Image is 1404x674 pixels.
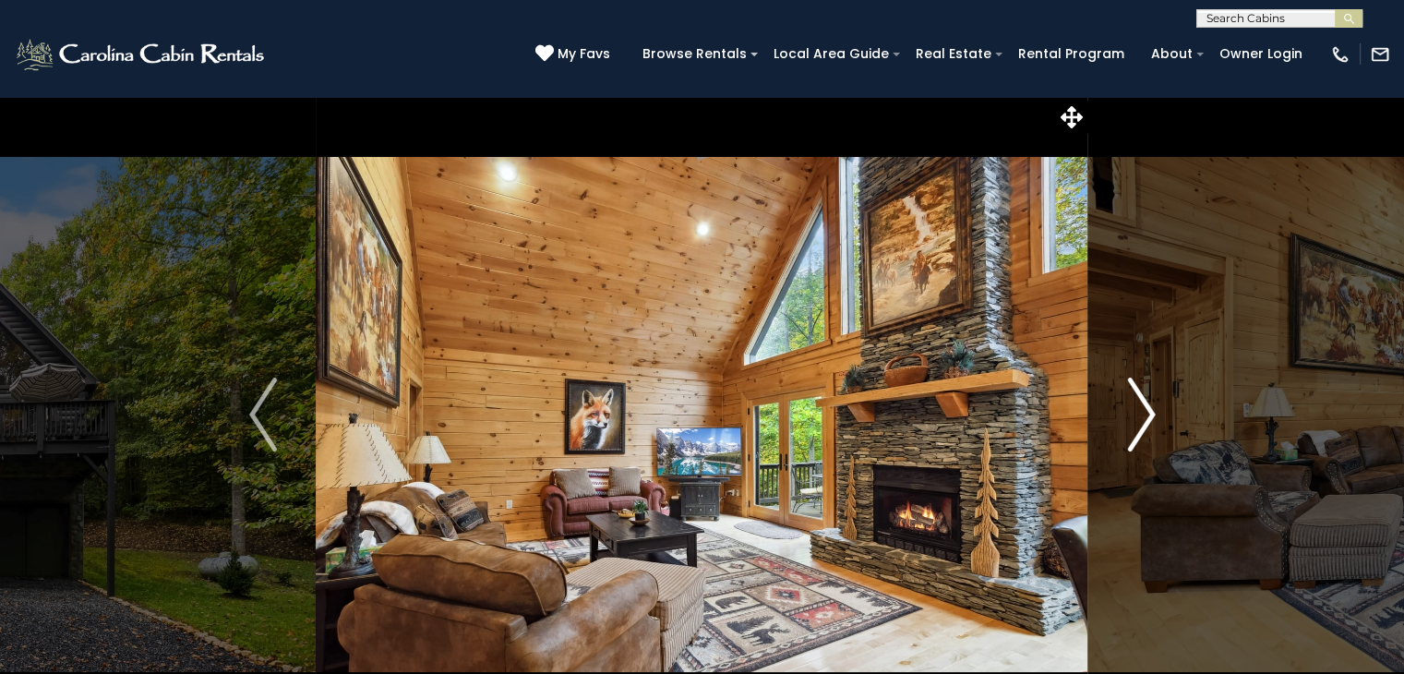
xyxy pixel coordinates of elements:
[1370,44,1390,65] img: mail-regular-white.png
[249,378,277,451] img: arrow
[1009,40,1134,68] a: Rental Program
[535,44,615,65] a: My Favs
[764,40,898,68] a: Local Area Guide
[1330,44,1350,65] img: phone-regular-white.png
[558,44,610,64] span: My Favs
[14,36,270,73] img: White-1-2.png
[633,40,756,68] a: Browse Rentals
[1127,378,1155,451] img: arrow
[1142,40,1202,68] a: About
[906,40,1001,68] a: Real Estate
[1210,40,1312,68] a: Owner Login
